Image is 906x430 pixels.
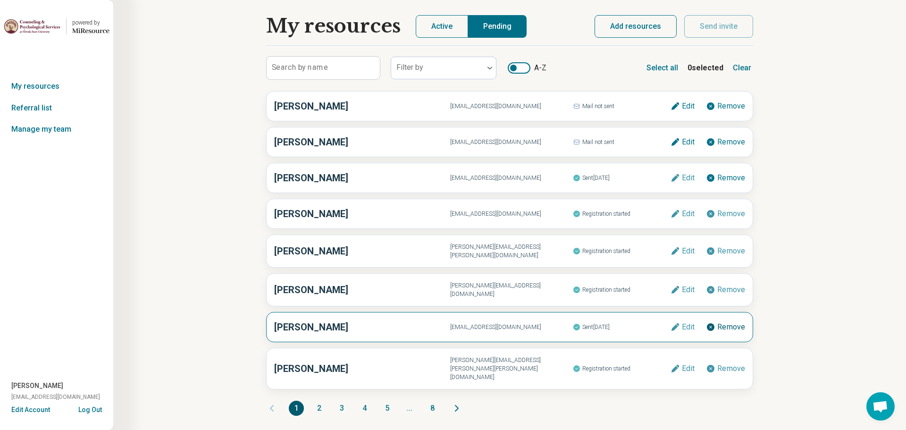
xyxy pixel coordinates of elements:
span: Remove [717,138,745,146]
label: A-Z [508,62,546,74]
label: Search by name [272,64,328,71]
span: Edit [682,138,695,146]
div: powered by [72,18,109,27]
h3: [PERSON_NAME] [274,244,450,258]
span: [EMAIL_ADDRESS][DOMAIN_NAME] [11,393,100,401]
button: Log Out [78,405,102,413]
button: 3 [334,401,349,416]
button: 8 [425,401,440,416]
span: Edit [682,323,695,331]
span: Remove [717,323,745,331]
span: [PERSON_NAME][EMAIL_ADDRESS][PERSON_NAME][DOMAIN_NAME] [450,243,572,260]
button: Remove [706,364,745,373]
span: Sent [DATE] [573,172,671,184]
button: Remove [706,285,745,295]
span: [PERSON_NAME] [11,381,63,391]
button: Next page [451,401,462,416]
span: Mail not sent [573,136,671,148]
span: Remove [717,102,745,110]
button: Edit [671,101,695,111]
button: Active [416,15,468,38]
span: Edit [682,286,695,294]
span: Edit [682,365,695,372]
span: Remove [717,247,745,255]
button: Remove [706,173,745,183]
button: Edit [671,322,695,332]
span: Remove [717,286,745,294]
button: Edit Account [11,405,50,415]
a: Florida State Universitypowered by [4,15,109,38]
h3: [PERSON_NAME] [274,320,450,334]
button: Edit [671,285,695,295]
span: Edit [682,102,695,110]
button: 1 [289,401,304,416]
span: Sent [DATE] [573,321,671,333]
img: Florida State University [4,15,60,38]
button: Edit [671,137,695,147]
h3: [PERSON_NAME] [274,207,450,221]
h3: [PERSON_NAME] [274,99,450,113]
span: [EMAIL_ADDRESS][DOMAIN_NAME] [450,174,572,182]
span: ... [402,401,417,416]
button: Remove [706,209,745,219]
button: Add resources [595,15,677,38]
span: Registration started [573,363,671,375]
span: Registration started [573,245,671,257]
span: [EMAIL_ADDRESS][DOMAIN_NAME] [450,323,572,331]
span: Edit [682,247,695,255]
span: Edit [682,210,695,218]
span: [PERSON_NAME][EMAIL_ADDRESS][PERSON_NAME][PERSON_NAME][DOMAIN_NAME] [450,356,572,381]
h3: [PERSON_NAME] [274,135,450,149]
span: Registration started [573,284,671,296]
button: Edit [671,364,695,373]
button: Remove [706,137,745,147]
button: Previous page [266,401,277,416]
button: Edit [671,173,695,183]
h3: [PERSON_NAME] [274,283,450,297]
b: 0 selected [688,62,723,74]
span: Remove [717,210,745,218]
button: Remove [706,322,745,332]
button: Pending [468,15,527,38]
button: 5 [379,401,394,416]
button: 4 [357,401,372,416]
div: Open chat [866,392,895,421]
span: [EMAIL_ADDRESS][DOMAIN_NAME] [450,210,572,218]
button: Remove [706,246,745,256]
span: Edit [682,174,695,182]
span: [EMAIL_ADDRESS][DOMAIN_NAME] [450,138,572,146]
h3: [PERSON_NAME] [274,171,450,185]
button: 2 [311,401,327,416]
h1: My resources [266,15,401,38]
button: Select all [645,60,680,76]
span: Registration started [573,208,671,220]
span: Remove [717,365,745,372]
label: Filter by [396,63,423,72]
button: Remove [706,101,745,111]
button: Send invite [684,15,753,38]
button: Edit [671,209,695,219]
span: [PERSON_NAME][EMAIL_ADDRESS][DOMAIN_NAME] [450,281,572,298]
h3: [PERSON_NAME] [274,362,450,376]
span: Mail not sent [573,100,671,112]
span: Remove [717,174,745,182]
span: [EMAIL_ADDRESS][DOMAIN_NAME] [450,102,572,110]
button: Clear [731,60,753,76]
button: Edit [671,246,695,256]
